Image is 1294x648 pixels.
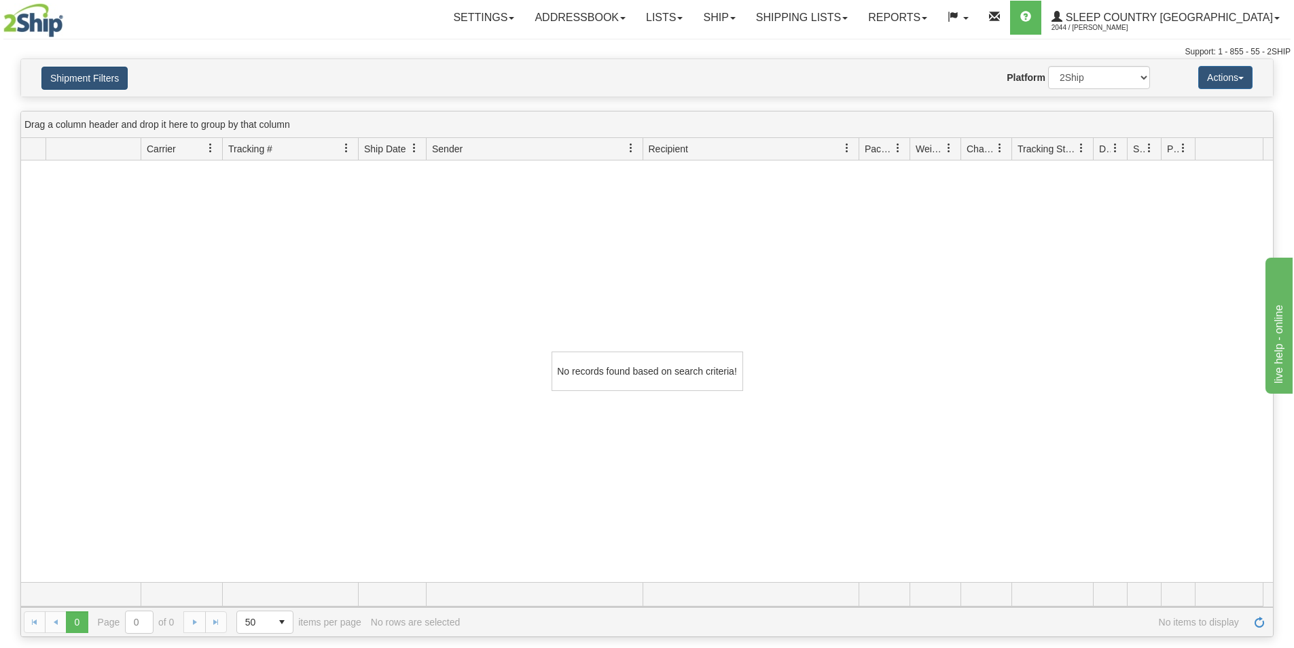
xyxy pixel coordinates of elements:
a: Packages filter column settings [886,137,910,160]
a: Lists [636,1,693,35]
a: Ship [693,1,745,35]
a: Reports [858,1,937,35]
label: Platform [1007,71,1045,84]
a: Sleep Country [GEOGRAPHIC_DATA] 2044 / [PERSON_NAME] [1041,1,1290,35]
span: No items to display [469,617,1239,628]
span: 2044 / [PERSON_NAME] [1052,21,1153,35]
a: Sender filter column settings [619,137,643,160]
a: Weight filter column settings [937,137,960,160]
button: Actions [1198,66,1253,89]
a: Refresh [1248,611,1270,633]
a: Carrier filter column settings [199,137,222,160]
a: Delivery Status filter column settings [1104,137,1127,160]
img: logo2044.jpg [3,3,63,37]
span: 50 [245,615,263,629]
span: Page of 0 [98,611,175,634]
span: Ship Date [364,142,406,156]
div: live help - online [10,8,126,24]
span: Page 0 [66,611,88,633]
span: items per page [236,611,361,634]
a: Pickup Status filter column settings [1172,137,1195,160]
a: Addressbook [524,1,636,35]
a: Shipment Issues filter column settings [1138,137,1161,160]
span: Page sizes drop down [236,611,293,634]
a: Recipient filter column settings [835,137,859,160]
span: Tracking Status [1018,142,1077,156]
span: Recipient [649,142,688,156]
iframe: chat widget [1263,254,1293,393]
div: No rows are selected [371,617,461,628]
span: select [271,611,293,633]
a: Charge filter column settings [988,137,1011,160]
a: Shipping lists [746,1,858,35]
span: Pickup Status [1167,142,1179,156]
div: No records found based on search criteria! [552,352,743,391]
span: Tracking # [228,142,272,156]
span: Carrier [147,142,176,156]
div: grid grouping header [21,112,1273,138]
span: Packages [865,142,893,156]
a: Tracking Status filter column settings [1070,137,1093,160]
span: Weight [916,142,944,156]
span: Sleep Country [GEOGRAPHIC_DATA] [1062,12,1273,23]
div: Support: 1 - 855 - 55 - 2SHIP [3,46,1291,58]
a: Settings [443,1,524,35]
button: Shipment Filters [41,67,128,90]
a: Tracking # filter column settings [335,137,358,160]
span: Charge [967,142,995,156]
span: Shipment Issues [1133,142,1145,156]
span: Sender [432,142,463,156]
span: Delivery Status [1099,142,1111,156]
a: Ship Date filter column settings [403,137,426,160]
